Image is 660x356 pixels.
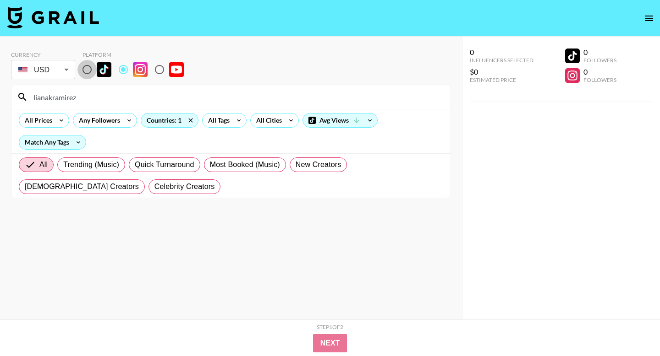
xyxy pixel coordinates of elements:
div: All Tags [203,113,231,127]
span: Quick Turnaround [135,159,194,170]
div: Followers [583,76,616,83]
span: Most Booked (Music) [210,159,280,170]
span: New Creators [296,159,341,170]
span: [DEMOGRAPHIC_DATA] Creators [25,181,139,192]
div: Countries: 1 [141,113,198,127]
div: Followers [583,57,616,64]
span: Celebrity Creators [154,181,215,192]
div: Currency [11,51,75,58]
div: Influencers Selected [470,57,533,64]
div: Estimated Price [470,76,533,83]
button: Next [313,334,347,352]
div: Avg Views [303,113,377,127]
span: All [39,159,48,170]
div: $0 [470,67,533,76]
div: Match Any Tags [19,135,86,149]
img: TikTok [97,62,111,77]
div: Platform [82,51,191,58]
div: USD [13,62,73,78]
div: All Prices [19,113,54,127]
div: 0 [470,48,533,57]
div: All Cities [251,113,284,127]
div: 0 [583,48,616,57]
div: 0 [583,67,616,76]
div: Any Followers [73,113,122,127]
div: Step 1 of 2 [317,324,343,330]
img: Instagram [133,62,148,77]
iframe: Drift Widget Chat Controller [614,310,649,345]
input: Search by User Name [28,90,445,104]
button: open drawer [640,9,658,27]
img: Grail Talent [7,6,99,28]
img: YouTube [169,62,184,77]
span: Trending (Music) [63,159,119,170]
